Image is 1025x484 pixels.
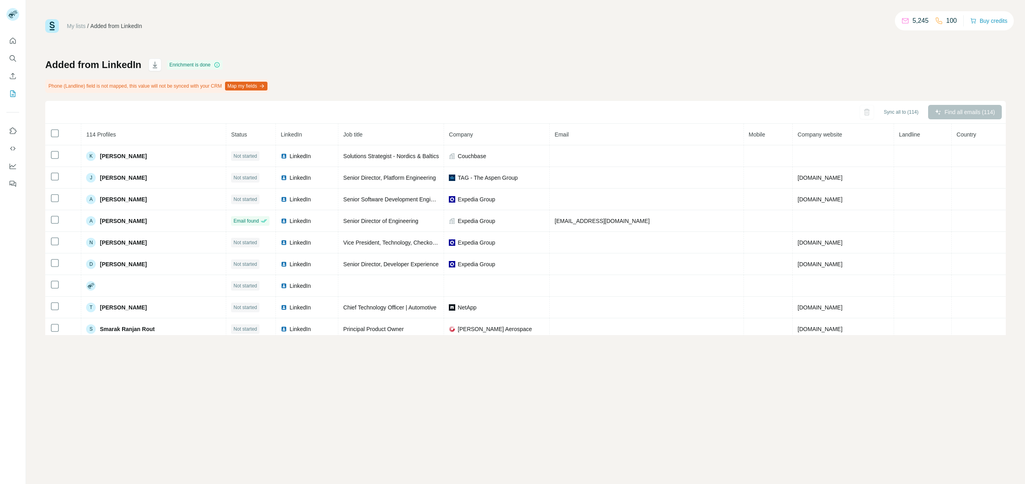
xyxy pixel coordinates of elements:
[233,217,259,225] span: Email found
[449,175,455,181] img: company-logo
[6,34,19,48] button: Quick start
[86,151,96,161] div: K
[281,239,287,246] img: LinkedIn logo
[6,141,19,156] button: Use Surfe API
[449,196,455,203] img: company-logo
[281,131,302,138] span: LinkedIn
[233,261,257,268] span: Not started
[6,177,19,191] button: Feedback
[86,238,96,247] div: N
[449,261,455,267] img: company-logo
[899,131,920,138] span: Landline
[86,195,96,204] div: A
[449,131,473,138] span: Company
[289,195,311,203] span: LinkedIn
[86,324,96,334] div: S
[449,304,455,311] img: company-logo
[225,82,267,90] button: Map my fields
[343,196,442,203] span: Senior Software Development Engineer
[343,153,439,159] span: Solutions Strategist - Nordics & Baltics
[45,58,141,71] h1: Added from LinkedIn
[970,15,1007,26] button: Buy credits
[946,16,957,26] p: 100
[233,239,257,246] span: Not started
[458,152,486,160] span: Couchbase
[289,260,311,268] span: LinkedIn
[458,217,495,225] span: Expedia Group
[281,175,287,181] img: LinkedIn logo
[449,326,455,332] img: company-logo
[100,195,147,203] span: [PERSON_NAME]
[798,304,842,311] span: [DOMAIN_NAME]
[6,69,19,83] button: Enrich CSV
[289,217,311,225] span: LinkedIn
[555,218,649,224] span: [EMAIL_ADDRESS][DOMAIN_NAME]
[957,131,976,138] span: Country
[233,282,257,289] span: Not started
[289,282,311,290] span: LinkedIn
[878,106,924,118] button: Sync all to (114)
[343,131,362,138] span: Job title
[343,175,436,181] span: Senior Director, Platform Engineering
[458,195,495,203] span: Expedia Group
[281,326,287,332] img: LinkedIn logo
[86,131,116,138] span: 114 Profiles
[87,22,89,30] li: /
[555,131,569,138] span: Email
[289,174,311,182] span: LinkedIn
[749,131,765,138] span: Mobile
[458,239,495,247] span: Expedia Group
[45,79,269,93] div: Phone (Landline) field is not mapped, this value will not be synced with your CRM
[86,216,96,226] div: A
[233,304,257,311] span: Not started
[798,261,842,267] span: [DOMAIN_NAME]
[100,217,147,225] span: [PERSON_NAME]
[289,303,311,311] span: LinkedIn
[458,174,518,182] span: TAG - The Aspen Group
[458,260,495,268] span: Expedia Group
[343,326,404,332] span: Principal Product Owner
[100,239,147,247] span: [PERSON_NAME]
[6,86,19,101] button: My lists
[231,131,247,138] span: Status
[86,173,96,183] div: J
[289,152,311,160] span: LinkedIn
[167,60,223,70] div: Enrichment is done
[100,303,147,311] span: [PERSON_NAME]
[100,174,147,182] span: [PERSON_NAME]
[100,260,147,268] span: [PERSON_NAME]
[6,51,19,66] button: Search
[281,261,287,267] img: LinkedIn logo
[233,325,257,333] span: Not started
[458,325,532,333] span: [PERSON_NAME] Aerospace
[458,303,476,311] span: NetApp
[281,196,287,203] img: LinkedIn logo
[343,239,466,246] span: Vice President, Technology, Checkout Experience
[233,196,257,203] span: Not started
[281,153,287,159] img: LinkedIn logo
[100,152,147,160] span: [PERSON_NAME]
[281,304,287,311] img: LinkedIn logo
[90,22,142,30] div: Added from LinkedIn
[6,124,19,138] button: Use Surfe on LinkedIn
[449,239,455,246] img: company-logo
[798,196,842,203] span: [DOMAIN_NAME]
[67,23,86,29] a: My lists
[343,218,418,224] span: Senior Director of Engineering
[798,326,842,332] span: [DOMAIN_NAME]
[45,19,59,33] img: Surfe Logo
[6,159,19,173] button: Dashboard
[798,175,842,181] span: [DOMAIN_NAME]
[798,131,842,138] span: Company website
[233,174,257,181] span: Not started
[281,218,287,224] img: LinkedIn logo
[884,108,918,116] span: Sync all to (114)
[233,153,257,160] span: Not started
[343,304,436,311] span: Chief Technology Officer | Automotive
[289,325,311,333] span: LinkedIn
[100,325,155,333] span: Smarak Ranjan Rout
[912,16,929,26] p: 5,245
[343,261,438,267] span: Senior Director, Developer Experience
[281,283,287,289] img: LinkedIn logo
[798,239,842,246] span: [DOMAIN_NAME]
